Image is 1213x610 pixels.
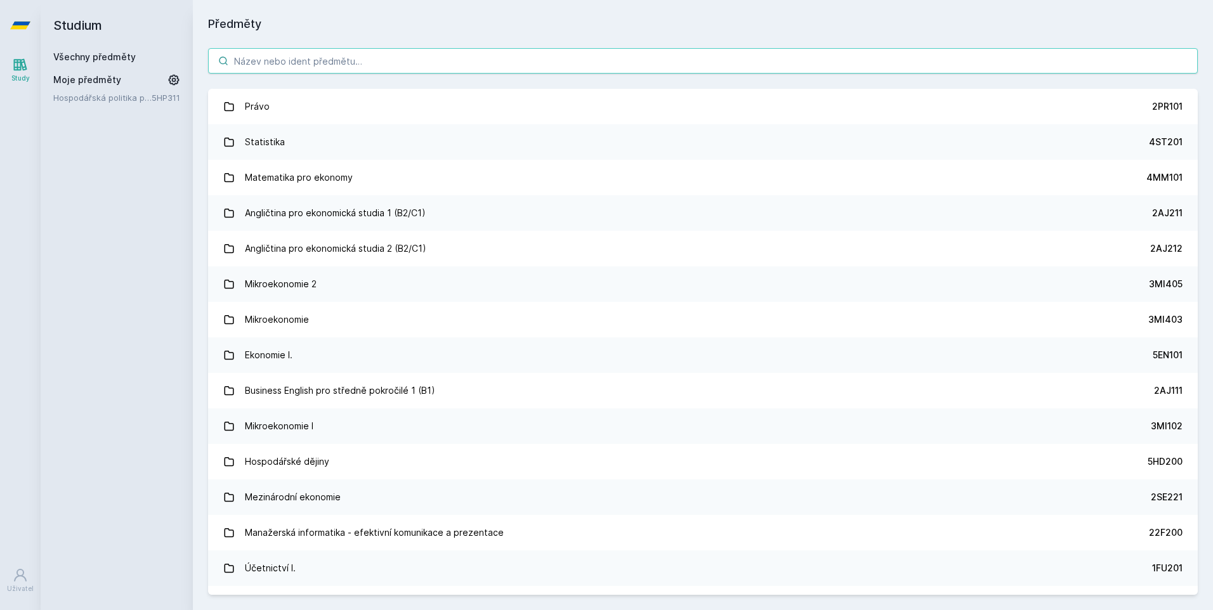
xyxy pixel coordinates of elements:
a: Business English pro středně pokročilé 1 (B1) 2AJ111 [208,373,1198,408]
div: Mezinárodní ekonomie [245,484,341,510]
a: Hospodářské dějiny 5HD200 [208,444,1198,479]
a: Mezinárodní ekonomie 2SE221 [208,479,1198,515]
div: Business English pro středně pokročilé 1 (B1) [245,378,435,403]
div: 1FU201 [1152,562,1183,574]
div: 2AJ111 [1154,384,1183,397]
a: 5HP311 [152,93,180,103]
a: Study [3,51,38,89]
a: Právo 2PR101 [208,89,1198,124]
input: Název nebo ident předmětu… [208,48,1198,74]
div: Statistika [245,129,285,155]
div: 5EN101 [1153,349,1183,361]
a: Mikroekonomie I 3MI102 [208,408,1198,444]
div: Mikroekonomie I [245,413,313,439]
a: Hospodářská politika pro země bohaté na přírodní zdroje [53,91,152,104]
a: Angličtina pro ekonomická studia 1 (B2/C1) 2AJ211 [208,195,1198,231]
a: Mikroekonomie 3MI403 [208,302,1198,337]
a: Statistika 4ST201 [208,124,1198,160]
a: Mikroekonomie 2 3MI405 [208,266,1198,302]
div: Matematika pro ekonomy [245,165,353,190]
h1: Předměty [208,15,1198,33]
div: Hospodářské dějiny [245,449,329,474]
div: 3MI405 [1149,278,1183,290]
a: Uživatel [3,561,38,600]
div: Manažerská informatika - efektivní komunikace a prezentace [245,520,504,545]
div: 2SE221 [1151,491,1183,503]
div: Uživatel [7,584,34,594]
div: 2PR101 [1152,100,1183,113]
a: Angličtina pro ekonomická studia 2 (B2/C1) 2AJ212 [208,231,1198,266]
div: Účetnictví I. [245,555,296,581]
a: Všechny předměty [53,51,136,62]
a: Manažerská informatika - efektivní komunikace a prezentace 22F200 [208,515,1198,550]
div: Study [11,74,30,83]
a: Ekonomie I. 5EN101 [208,337,1198,373]
div: 2AJ212 [1150,242,1183,255]
div: 4ST201 [1149,136,1183,148]
a: Matematika pro ekonomy 4MM101 [208,160,1198,195]
div: Mikroekonomie 2 [245,271,317,297]
div: Právo [245,94,270,119]
div: Angličtina pro ekonomická studia 1 (B2/C1) [245,200,426,226]
a: Účetnictví I. 1FU201 [208,550,1198,586]
div: Ekonomie I. [245,342,292,368]
div: Angličtina pro ekonomická studia 2 (B2/C1) [245,236,426,261]
div: 3MI102 [1151,420,1183,432]
div: 4MM101 [1146,171,1183,184]
div: 5HD200 [1148,455,1183,468]
div: 3MI403 [1148,313,1183,326]
span: Moje předměty [53,74,121,86]
div: Mikroekonomie [245,307,309,332]
div: 2AJ211 [1152,207,1183,219]
div: 22F200 [1149,526,1183,539]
